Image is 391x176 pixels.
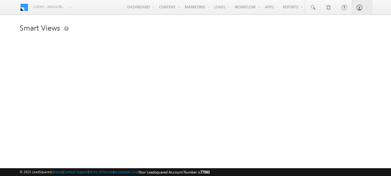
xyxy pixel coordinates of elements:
[89,170,113,174] a: Terms of Service
[200,170,210,174] span: 77060
[54,170,63,174] a: About
[20,169,210,175] span: © 2025 LeadSquared | | | | |
[20,22,60,32] span: Smart Views
[63,170,88,174] a: Contact Support
[114,170,138,174] a: Acceptable Use
[139,170,210,174] span: Your Leadsquared Account Number is
[33,4,66,10] span: Client - indglobal1 (77060)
